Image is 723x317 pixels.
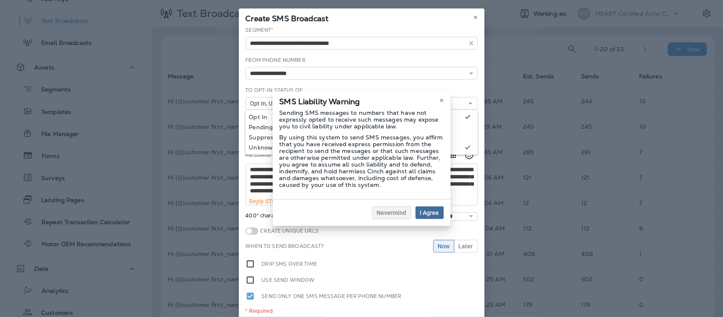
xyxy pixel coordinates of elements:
span: I Agree [420,210,439,216]
p: Sending SMS messages to numbers that have not expressly opted to receive such messages may expose... [280,109,444,130]
button: Nevermind [372,206,411,219]
p: By using this system to send SMS messages, you affirm that you have received express permission f... [280,134,444,188]
span: Nevermind [377,210,407,216]
button: I Agree [416,206,444,219]
div: SMS Liability Warning [273,92,451,109]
